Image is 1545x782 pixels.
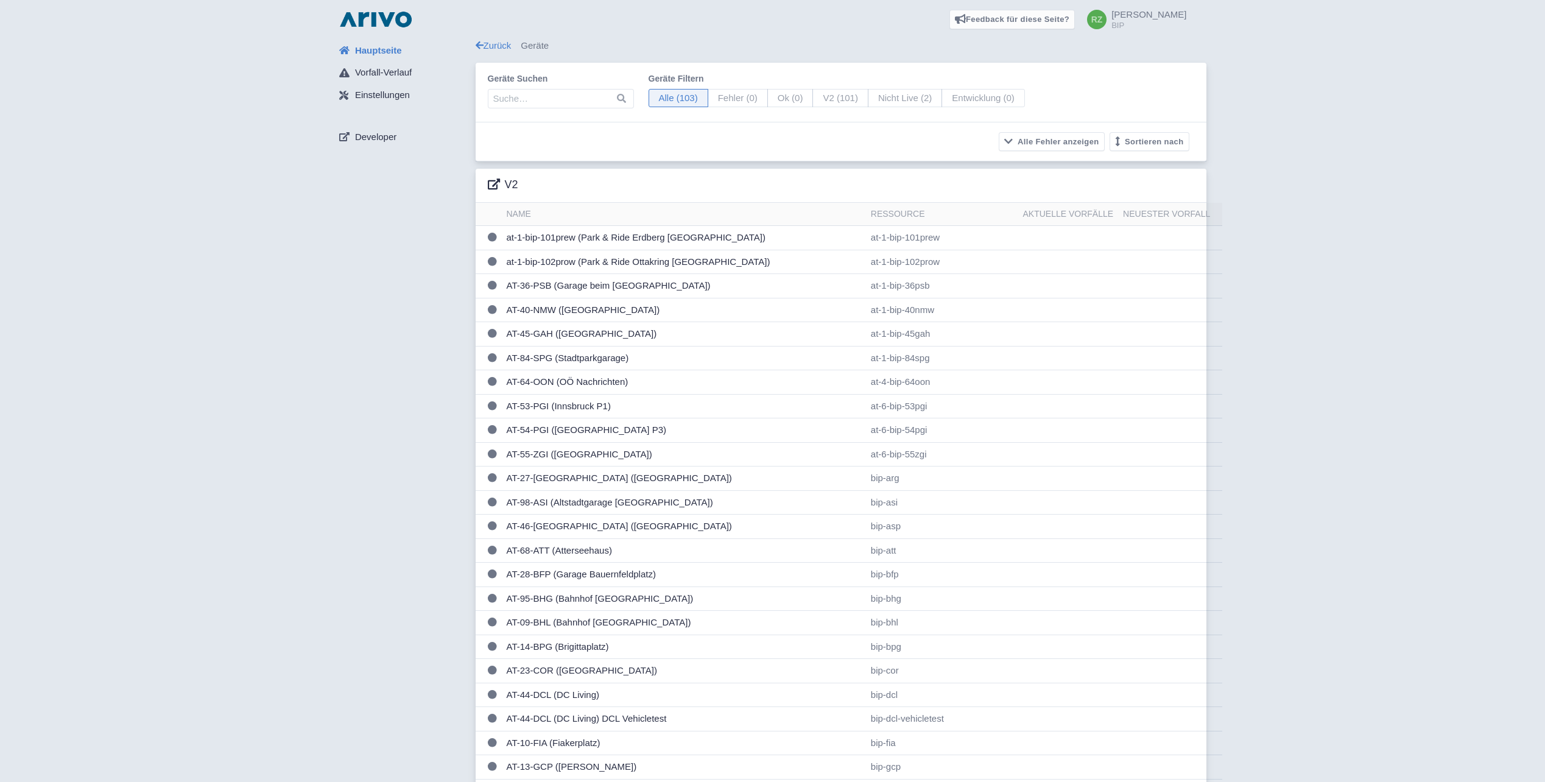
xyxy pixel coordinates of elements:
td: AT-45-GAH ([GEOGRAPHIC_DATA]) [502,322,866,347]
td: AT-98-ASI (Altstadtgarage [GEOGRAPHIC_DATA]) [502,490,866,515]
span: Developer [355,130,396,144]
td: AT-44-DCL (DC Living) [502,683,866,707]
td: at-6-bip-55zgi [866,442,1018,467]
span: Vorfall-Verlauf [355,66,412,80]
th: Ressource [866,203,1018,226]
img: logo [337,10,415,29]
td: bip-bfp [866,563,1018,587]
td: at-1-bip-36psb [866,274,1018,298]
td: bip-gcp [866,755,1018,780]
td: at-6-bip-54pgi [866,418,1018,443]
td: AT-95-BHG (Bahnhof [GEOGRAPHIC_DATA]) [502,586,866,611]
td: at-1-bip-102prow [866,250,1018,274]
td: at-1-bip-40nmw [866,298,1018,322]
td: bip-att [866,538,1018,563]
td: AT-23-COR ([GEOGRAPHIC_DATA]) [502,659,866,683]
td: at-1-bip-101prew [866,226,1018,250]
td: bip-dcl-vehicletest [866,707,1018,731]
td: AT-68-ATT (Atterseehaus) [502,538,866,563]
span: [PERSON_NAME] [1111,9,1186,19]
td: AT-36-PSB (Garage beim [GEOGRAPHIC_DATA]) [502,274,866,298]
td: bip-arg [866,467,1018,491]
td: bip-bhg [866,586,1018,611]
span: Ok (0) [767,89,814,108]
span: Entwicklung (0) [941,89,1025,108]
td: bip-dcl [866,683,1018,707]
th: Aktuelle Vorfälle [1018,203,1118,226]
div: Geräte [476,39,1206,53]
td: AT-09-BHL (Bahnhof [GEOGRAPHIC_DATA]) [502,611,866,635]
td: at-1-bip-101prew (Park & Ride Erdberg [GEOGRAPHIC_DATA]) [502,226,866,250]
td: AT-10-FIA (Fiakerplatz) [502,731,866,755]
td: AT-44-DCL (DC Living) DCL Vehicletest [502,707,866,731]
td: bip-cor [866,659,1018,683]
td: bip-fia [866,731,1018,755]
span: Fehler (0) [708,89,768,108]
td: bip-bhl [866,611,1018,635]
label: Geräte filtern [649,72,1025,85]
input: Suche… [488,89,634,108]
td: AT-64-OON (OÖ Nachrichten) [502,370,866,395]
span: Alle (103) [649,89,708,108]
a: Zurück [476,40,512,51]
td: AT-14-BPG (Brigittaplatz) [502,635,866,659]
button: Sortieren nach [1110,132,1189,151]
td: AT-13-GCP ([PERSON_NAME]) [502,755,866,780]
td: at-6-bip-53pgi [866,394,1018,418]
a: [PERSON_NAME] BIP [1080,10,1186,29]
span: Hauptseite [355,44,402,58]
td: bip-asp [866,515,1018,539]
td: AT-84-SPG (Stadtparkgarage) [502,346,866,370]
td: AT-54-PGI ([GEOGRAPHIC_DATA] P3) [502,418,866,443]
td: AT-40-NMW ([GEOGRAPHIC_DATA]) [502,298,866,322]
td: at-4-bip-64oon [866,370,1018,395]
td: bip-asi [866,490,1018,515]
td: at-1-bip-45gah [866,322,1018,347]
td: AT-27-[GEOGRAPHIC_DATA] ([GEOGRAPHIC_DATA]) [502,467,866,491]
a: Hauptseite [329,39,476,62]
a: Einstellungen [329,84,476,107]
a: Vorfall-Verlauf [329,62,476,85]
button: Alle Fehler anzeigen [999,132,1105,151]
span: Einstellungen [355,88,410,102]
th: Neuester Vorfall [1118,203,1222,226]
td: bip-bpg [866,635,1018,659]
h3: V2 [488,178,518,192]
span: Nicht Live (2) [868,89,942,108]
td: AT-46-[GEOGRAPHIC_DATA] ([GEOGRAPHIC_DATA]) [502,515,866,539]
td: AT-28-BFP (Garage Bauernfeldplatz) [502,563,866,587]
th: Name [502,203,866,226]
td: AT-55-ZGI ([GEOGRAPHIC_DATA]) [502,442,866,467]
span: V2 (101) [812,89,868,108]
td: AT-53-PGI (Innsbruck P1) [502,394,866,418]
label: Geräte suchen [488,72,634,85]
td: at-1-bip-84spg [866,346,1018,370]
small: BIP [1111,21,1186,29]
a: Feedback für diese Seite? [949,10,1075,29]
a: Developer [329,125,476,149]
td: at-1-bip-102prow (Park & Ride Ottakring [GEOGRAPHIC_DATA]) [502,250,866,274]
